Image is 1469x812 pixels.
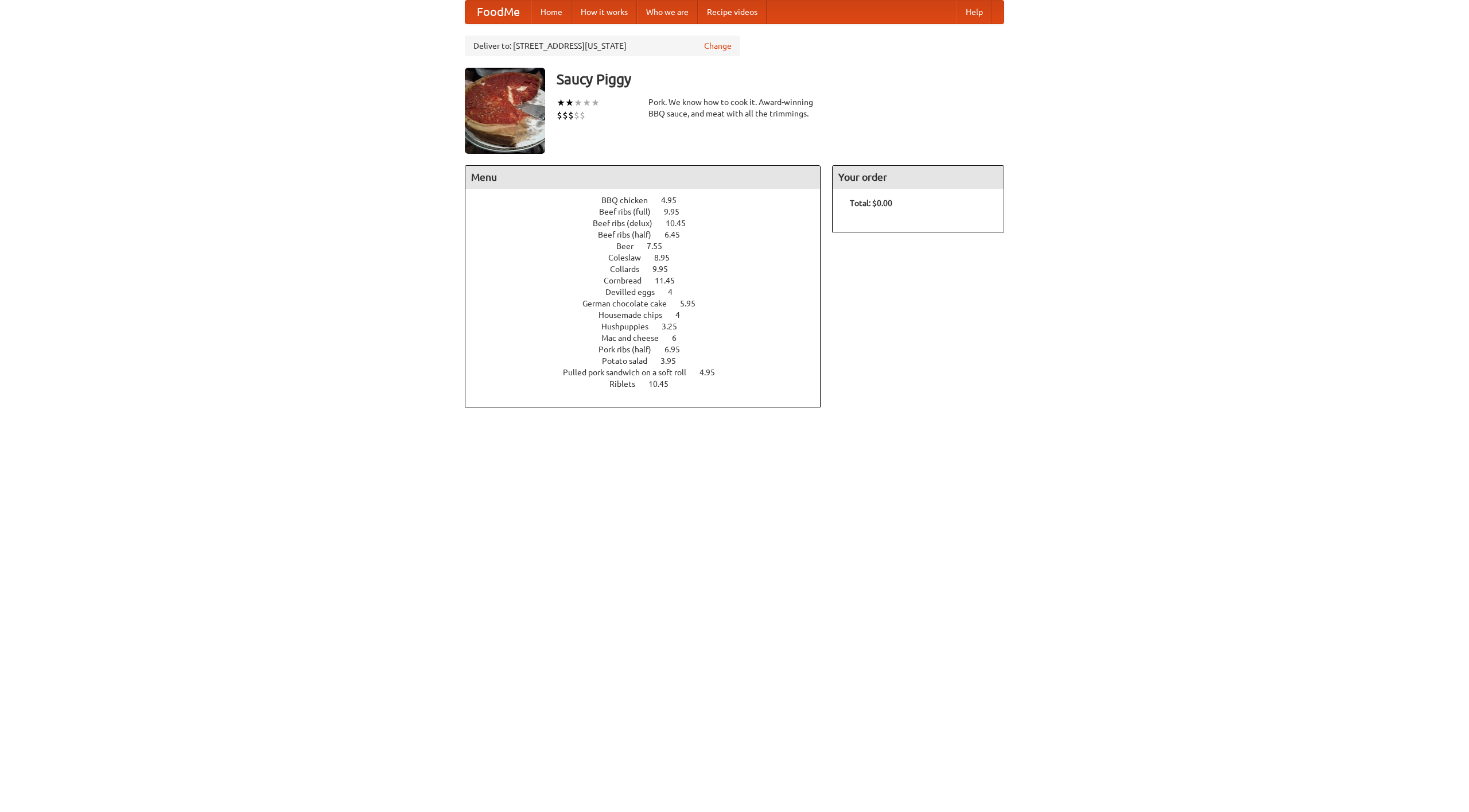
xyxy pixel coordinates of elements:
a: German chocolate cake 5.95 [582,299,717,308]
a: Beef ribs (delux) 10.45 [593,219,707,228]
a: Cornbread 11.45 [604,276,696,285]
a: Devilled eggs 4 [605,287,694,297]
span: 9.95 [664,207,691,216]
span: 8.95 [654,253,681,262]
span: 5.95 [680,299,707,308]
span: Cornbread [604,276,653,285]
a: Beef ribs (full) 9.95 [599,207,701,216]
a: Change [704,40,732,52]
li: ★ [591,96,600,109]
a: Mac and cheese 6 [601,333,698,343]
a: Who we are [637,1,698,24]
span: 4 [675,310,691,320]
a: Riblets 10.45 [609,379,690,388]
span: Devilled eggs [605,287,666,297]
span: Coleslaw [608,253,652,262]
span: BBQ chicken [601,196,659,205]
span: 4.95 [661,196,688,205]
b: Total: $0.00 [850,199,892,208]
span: 6.45 [664,230,691,239]
li: ★ [574,96,582,109]
li: ★ [582,96,591,109]
a: Potato salad 3.95 [602,356,697,366]
span: Potato salad [602,356,659,366]
span: Mac and cheese [601,333,670,343]
span: Beef ribs (half) [598,230,663,239]
li: $ [574,109,580,122]
span: Beef ribs (full) [599,207,662,216]
a: Pulled pork sandwich on a soft roll 4.95 [563,368,736,377]
a: Beef ribs (half) 6.45 [598,230,701,239]
a: Pork ribs (half) 6.95 [599,345,701,354]
a: Hushpuppies 3.25 [601,322,698,331]
li: $ [562,109,568,122]
a: How it works [572,1,637,24]
li: $ [580,109,585,122]
span: Housemade chips [599,310,674,320]
li: $ [557,109,562,122]
span: 3.95 [660,356,687,366]
h4: Menu [465,166,820,189]
span: Beer [616,242,645,251]
a: Home [531,1,572,24]
img: angular.jpg [465,68,545,154]
span: Beef ribs (delux) [593,219,664,228]
span: Pork ribs (half) [599,345,663,354]
span: 6 [672,333,688,343]
a: Help [957,1,992,24]
a: Collards 9.95 [610,265,689,274]
span: 4.95 [699,368,726,377]
span: 11.45 [655,276,686,285]
div: Pork. We know how to cook it. Award-winning BBQ sauce, and meat with all the trimmings. [648,96,821,119]
div: Deliver to: [STREET_ADDRESS][US_STATE] [465,36,740,56]
span: 9.95 [652,265,679,274]
li: ★ [565,96,574,109]
a: Recipe videos [698,1,767,24]
span: 4 [668,287,684,297]
li: $ [568,109,574,122]
span: 10.45 [648,379,680,388]
h3: Saucy Piggy [557,68,1004,91]
span: Riblets [609,379,647,388]
span: 7.55 [647,242,674,251]
a: FoodMe [465,1,531,24]
span: German chocolate cake [582,299,678,308]
li: ★ [557,96,565,109]
a: Coleslaw 8.95 [608,253,691,262]
span: 6.95 [664,345,691,354]
span: Hushpuppies [601,322,660,331]
a: Housemade chips 4 [599,310,701,320]
span: 3.25 [662,322,689,331]
h4: Your order [833,166,1004,189]
span: Pulled pork sandwich on a soft roll [563,368,698,377]
a: Beer 7.55 [616,242,683,251]
span: Collards [610,265,651,274]
a: BBQ chicken 4.95 [601,196,698,205]
span: 10.45 [666,219,697,228]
